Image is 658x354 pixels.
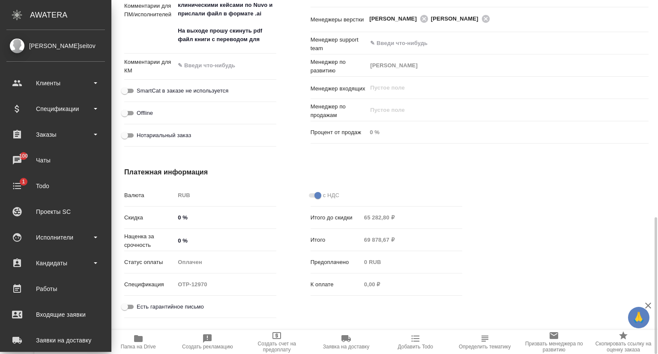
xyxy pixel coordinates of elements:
span: 1 [17,177,30,186]
a: Входящие заявки [2,304,109,325]
button: Создать рекламацию [173,330,242,354]
p: Менеджер support team [311,36,367,53]
span: [PERSON_NAME] [369,15,422,23]
div: Спецификации [6,102,105,115]
div: Todo [6,180,105,192]
p: Валюта [124,191,175,200]
div: Заказы [6,128,105,141]
div: RUB [175,188,276,203]
p: Наценка за срочность [124,232,175,249]
p: Менеджер входящих [311,84,367,93]
div: AWATERA [30,6,111,24]
a: Заявки на доставку [2,330,109,351]
span: Заявка на доставку [323,344,369,350]
div: Входящие заявки [6,308,105,321]
button: Создать счет на предоплату [242,330,311,354]
span: Есть гарантийное письмо [137,303,204,311]
span: Нотариальный заказ [137,131,191,140]
span: 100 [14,152,33,160]
input: ✎ Введи что-нибудь [175,211,276,224]
span: Призвать менеджера по развитию [524,341,583,353]
input: ✎ Введи что-нибудь [369,38,617,48]
div: Оплачен [175,255,276,270]
div: Работы [6,282,105,295]
span: SmartCat в заказе не используется [137,87,228,95]
button: Определить тематику [450,330,520,354]
p: Менеджер по продажам [311,102,367,120]
p: Комментарии для ПМ/исполнителей [124,2,175,19]
span: Папка на Drive [121,344,156,350]
a: Проекты SC [2,201,109,222]
span: Создать рекламацию [182,344,233,350]
p: Менеджеры верстки [311,15,367,24]
div: Исполнители [6,231,105,244]
span: с НДС [323,191,339,200]
input: Пустое поле [361,278,462,291]
p: Предоплачено [311,258,361,267]
a: 1Todo [2,175,109,197]
p: Комментарии для КМ [124,58,175,75]
span: Offline [137,109,153,117]
span: Добавить Todo [398,344,433,350]
a: 100Чаты [2,150,109,171]
h4: Платежная информация [124,167,462,177]
div: Заявки на доставку [6,334,105,347]
p: Итого [311,236,361,244]
button: Open [644,18,646,20]
p: Статус оплаты [124,258,175,267]
input: Пустое поле [367,126,649,138]
span: Определить тематику [459,344,511,350]
span: Создать счет на предоплату [247,341,306,353]
span: 🙏 [631,309,646,327]
button: Призвать менеджера по развитию [519,330,589,354]
button: 🙏 [628,307,649,328]
button: Добавить Todo [381,330,450,354]
input: ✎ Введи что-нибудь [175,234,276,247]
input: Пустое поле [361,211,462,224]
input: Пустое поле [175,278,276,291]
p: Менеджер по развитию [311,58,367,75]
a: Работы [2,278,109,300]
div: [PERSON_NAME] [431,13,493,24]
div: Проекты SC [6,205,105,218]
p: Процент от продаж [311,128,367,137]
div: [PERSON_NAME] [369,13,431,24]
div: Клиенты [6,77,105,90]
p: Итого до скидки [311,213,361,222]
input: Пустое поле [369,83,628,93]
div: Кандидаты [6,257,105,270]
button: Open [644,42,646,44]
input: Пустое поле [361,256,462,268]
button: Заявка на доставку [311,330,381,354]
button: Папка на Drive [104,330,173,354]
span: Скопировать ссылку на оценку заказа [594,341,653,353]
p: К оплате [311,280,361,289]
span: [PERSON_NAME] [431,15,484,23]
div: Чаты [6,154,105,167]
button: Скопировать ссылку на оценку заказа [589,330,658,354]
input: Пустое поле [369,105,628,115]
p: Спецификация [124,280,175,289]
div: [PERSON_NAME]seitov [6,41,105,51]
p: Скидка [124,213,175,222]
input: Пустое поле [361,234,462,246]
